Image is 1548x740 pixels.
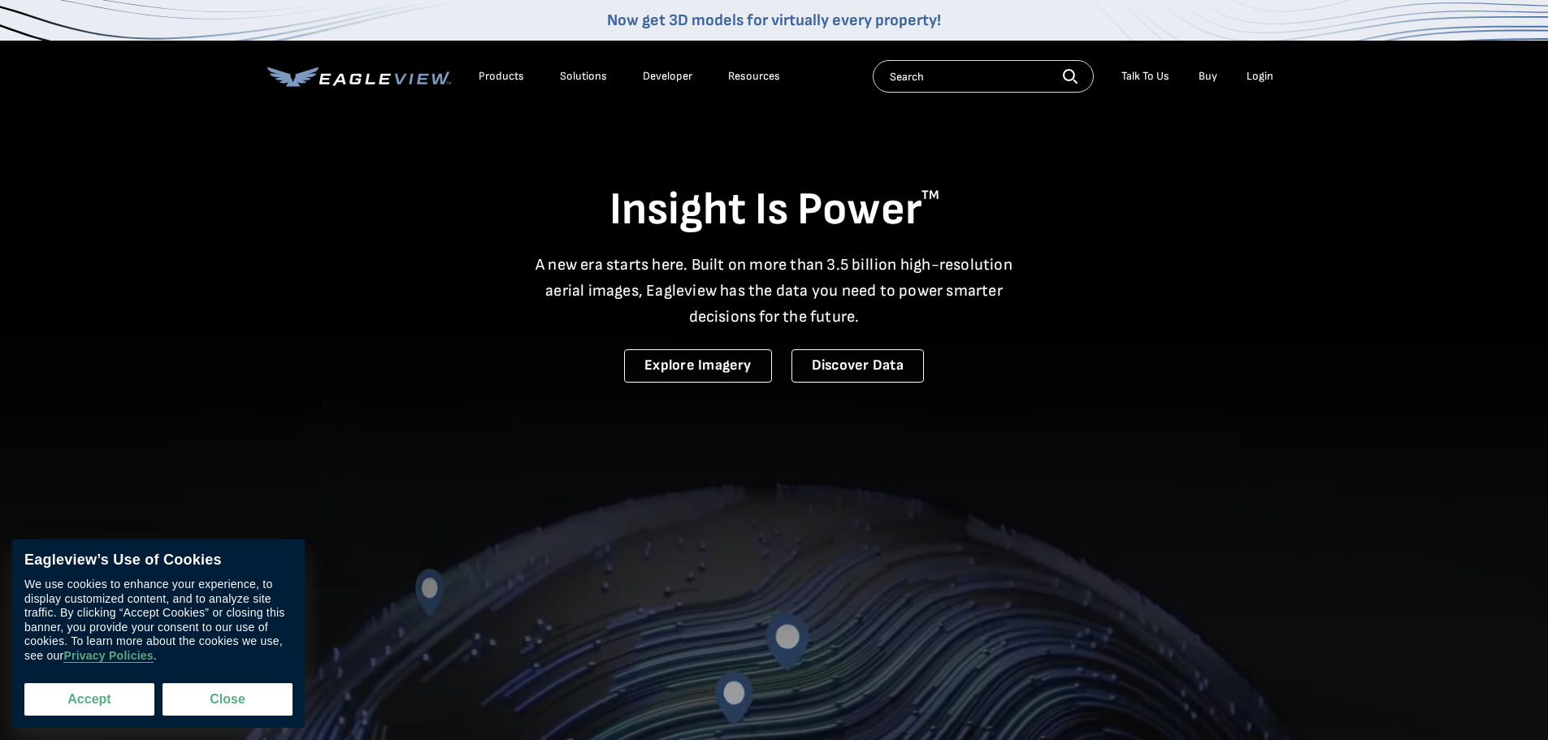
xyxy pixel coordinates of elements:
div: Eagleview’s Use of Cookies [24,552,293,569]
h1: Insight Is Power [267,182,1281,239]
div: Resources [728,69,780,84]
div: We use cookies to enhance your experience, to display customized content, and to analyze site tra... [24,578,293,663]
sup: TM [921,188,939,203]
div: Login [1247,69,1273,84]
button: Close [163,683,293,716]
a: Buy [1199,69,1217,84]
a: Privacy Policies [63,649,153,663]
p: A new era starts here. Built on more than 3.5 billion high-resolution aerial images, Eagleview ha... [526,252,1023,330]
input: Search [873,60,1094,93]
a: Developer [643,69,692,84]
a: Discover Data [791,349,924,383]
div: Products [479,69,524,84]
a: Now get 3D models for virtually every property! [607,11,941,30]
div: Talk To Us [1121,69,1169,84]
button: Accept [24,683,154,716]
div: Solutions [560,69,607,84]
a: Explore Imagery [624,349,772,383]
